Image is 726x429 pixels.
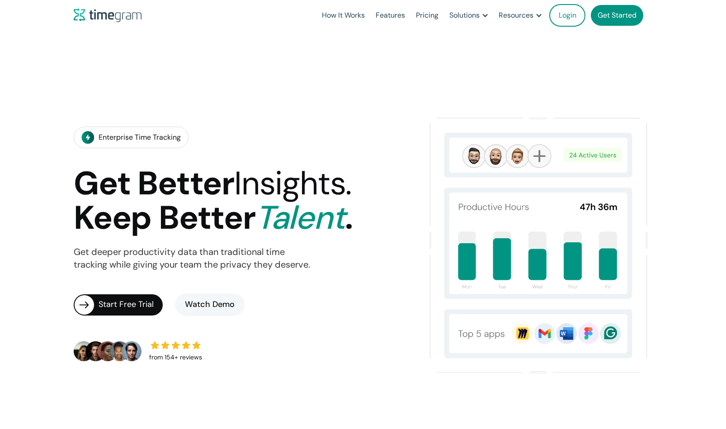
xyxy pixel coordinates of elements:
h1: Get Better Keep Better . [74,166,352,236]
a: Start Free Trial [74,294,163,316]
span: Talent [255,197,345,239]
div: Enterprise Time Tracking [99,131,181,144]
div: Start Free Trial [99,298,163,311]
div: Resources [499,9,533,22]
span: Insights. [234,162,351,204]
a: Login [549,4,585,27]
div: from 154+ reviews [149,351,202,364]
div: Solutions [449,9,480,22]
a: Watch Demo [175,293,245,316]
p: Get deeper productivity data than traditional time tracking while giving your team the privacy th... [74,246,310,271]
a: Get Started [591,5,643,26]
